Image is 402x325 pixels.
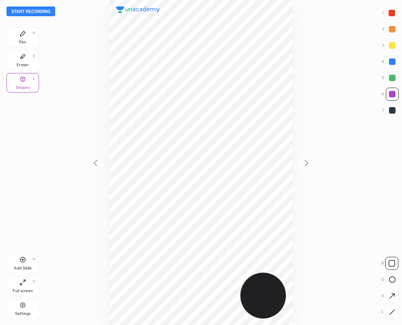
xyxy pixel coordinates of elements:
div: O [381,273,399,286]
div: F [33,280,35,284]
div: 1 [382,6,398,19]
div: E [33,54,35,58]
div: 4 [382,55,399,68]
div: P [33,31,35,35]
div: 3 [382,39,399,52]
div: L [33,77,35,81]
div: Eraser [17,63,29,67]
div: 6 [382,88,399,101]
div: 2 [382,23,399,36]
div: Full screen [13,289,33,293]
div: R [381,257,398,270]
img: logo.38c385cc.svg [116,6,160,13]
button: Start recording [6,6,55,16]
div: Settings [15,312,30,316]
div: L [381,306,398,319]
div: Add Slide [14,266,32,270]
div: H [32,257,35,261]
div: 5 [382,71,399,84]
div: Shapes [16,86,30,90]
div: A [381,289,399,302]
div: 7 [382,104,399,117]
div: Pen [19,40,26,44]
